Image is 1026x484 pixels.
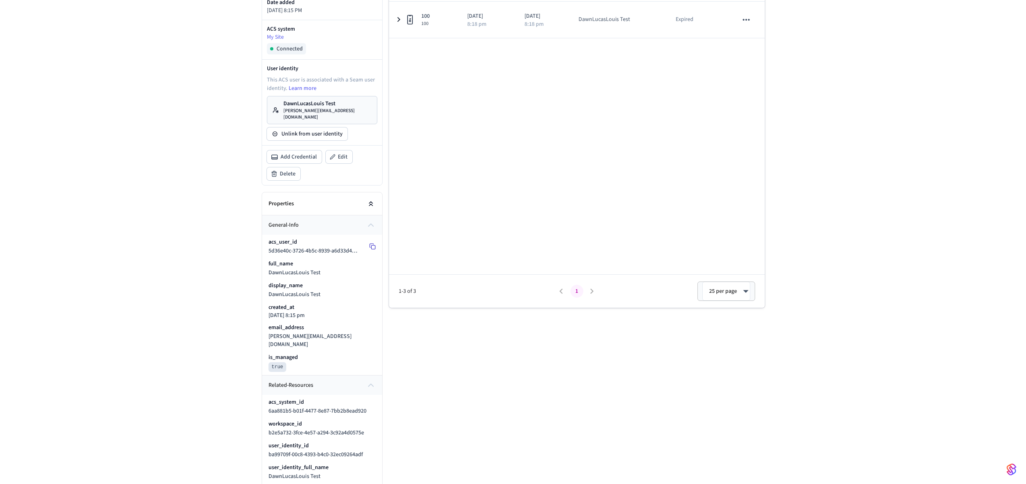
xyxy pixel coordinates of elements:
[267,33,377,42] a: My Site
[267,25,377,33] p: ACS system
[268,398,304,406] p: acs_system_id
[268,332,352,348] span: [PERSON_NAME][EMAIL_ADDRESS][DOMAIN_NAME]
[268,442,309,450] p: user_identity_id
[1007,463,1016,476] img: SeamLogoGradient.69752ec5.svg
[268,451,363,459] span: ba99709f-00c8-4393-b4c0-32ec09264adf
[579,15,630,24] div: DawnLucasLouis Test
[283,108,372,121] p: [PERSON_NAME][EMAIL_ADDRESS][DOMAIN_NAME]
[268,260,293,268] p: full_name
[267,6,377,15] p: [DATE] 8:15 PM
[524,12,559,21] p: [DATE]
[326,150,352,163] button: Edit
[702,282,750,301] div: 25 per page
[262,376,382,395] button: related-resources
[554,285,600,298] nav: pagination navigation
[268,282,303,290] p: display_name
[267,150,322,163] button: Add Credential
[268,420,302,428] p: workspace_id
[524,21,544,27] p: 8:18 pm
[268,381,313,390] span: related-resources
[268,463,329,471] p: user_identity_full_name
[268,407,366,415] span: 6aa881b5-b01f-4477-8e87-7bb2b8ead920
[262,215,382,235] button: general-info
[268,362,287,372] pre: true
[267,76,377,93] p: This ACS user is associated with a Seam user identity.
[283,100,372,108] p: DawnLucasLouis Test
[281,153,317,161] span: Add Credential
[676,15,693,24] p: Expired
[268,353,298,361] p: is_managed
[268,472,320,480] span: DawnLucasLouis Test
[268,247,365,255] span: 5d36e40c-3726-4b5c-8939-a6d33d4225fe
[399,287,554,296] span: 1-3 of 3
[268,429,364,437] span: b2e5a732-3fce-4e57-a294-3c92a4d0575e
[268,238,297,246] p: acs_user_id
[262,235,382,375] div: general-info
[267,96,377,124] a: DawnLucasLouis Test[PERSON_NAME][EMAIL_ADDRESS][DOMAIN_NAME]
[421,21,430,27] span: 100
[268,323,304,332] p: email_address
[267,167,300,180] button: Delete
[570,285,583,298] button: page 1
[280,170,296,178] span: Delete
[268,269,320,277] span: DawnLucasLouis Test
[267,127,348,140] button: Unlink from user identity
[268,312,305,319] p: [DATE] 8:15 pm
[268,290,320,298] span: DawnLucasLouis Test
[268,200,294,208] h2: Properties
[338,153,348,161] span: Edit
[277,45,303,53] span: Connected
[467,21,487,27] p: 8:18 pm
[289,84,316,92] a: Learn more
[467,12,505,21] p: [DATE]
[268,221,299,229] span: general-info
[268,303,294,311] p: created_at
[267,65,377,73] p: User identity
[421,12,430,21] span: 100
